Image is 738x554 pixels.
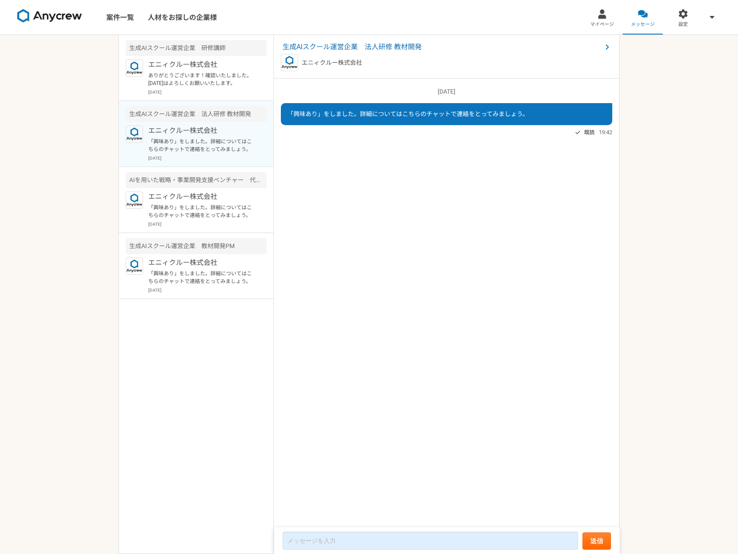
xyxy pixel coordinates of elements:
[599,128,612,136] span: 19:42
[126,40,267,56] div: 生成AIスクール運営企業 研修講師
[302,58,362,67] p: エニィクルー株式会社
[126,238,267,254] div: 生成AIスクール運営企業 教材開発PM
[283,42,602,52] span: 生成AIスクール運営企業 法人研修 教材開発
[582,532,611,550] button: 送信
[148,270,255,285] p: 「興味あり」をしました。詳細についてはこちらのチャットで連絡をとってみましょう。
[287,110,528,117] span: 「興味あり」をしました。詳細についてはこちらのチャットで連絡をとってみましょう。
[126,192,143,209] img: logo_text_blue_01.png
[148,287,267,293] p: [DATE]
[148,204,255,219] p: 「興味あり」をしました。詳細についてはこちらのチャットで連絡をとってみましょう。
[126,60,143,77] img: logo_text_blue_01.png
[148,72,255,87] p: ありがとうございます！確認いたしました。 [DATE]はよろしくお願いいたします。
[148,126,255,136] p: エニィクルー株式会社
[126,258,143,275] img: logo_text_blue_01.png
[148,60,255,70] p: エニィクルー株式会社
[281,54,298,71] img: logo_text_blue_01.png
[126,126,143,143] img: logo_text_blue_01.png
[17,9,82,23] img: 8DqYSo04kwAAAAASUVORK5CYII=
[590,21,614,28] span: マイページ
[148,155,267,161] p: [DATE]
[148,221,267,227] p: [DATE]
[148,192,255,202] p: エニィクルー株式会社
[148,138,255,153] p: 「興味あり」をしました。詳細についてはこちらのチャットで連絡をとってみましょう。
[148,258,255,268] p: エニィクルー株式会社
[126,106,267,122] div: 生成AIスクール運営企業 法人研修 教材開発
[631,21,655,28] span: メッセージ
[148,89,267,95] p: [DATE]
[584,127,595,138] span: 既読
[281,87,612,96] p: [DATE]
[126,172,267,188] div: AIを用いた戦略・事業開発支援ベンチャー 代表のメンター（業務コンサルタント）
[678,21,688,28] span: 設定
